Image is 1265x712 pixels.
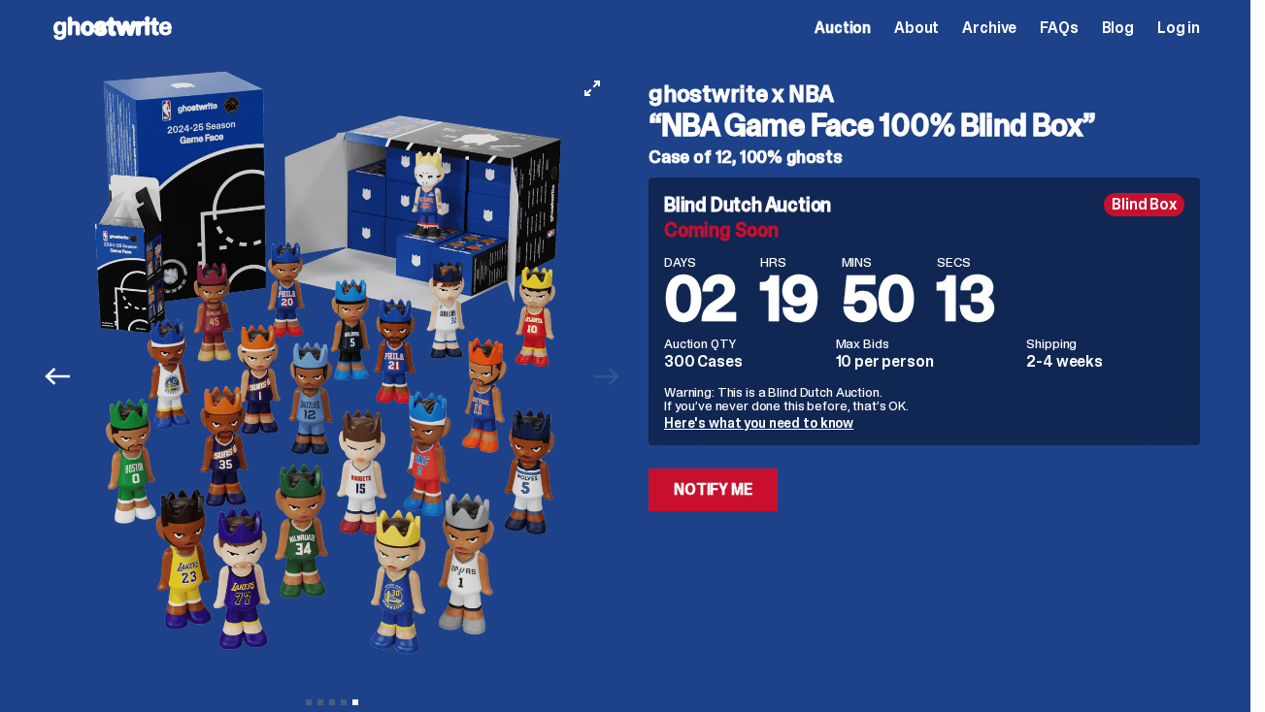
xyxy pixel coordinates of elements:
dt: Max Bids [836,337,1015,350]
div: Coming Soon [664,220,1184,240]
a: Blog [1102,20,1134,36]
a: Notify Me [649,469,778,511]
span: HRS [760,255,818,269]
h4: Blind Dutch Auction [664,195,831,214]
span: 50 [842,259,915,340]
button: View slide 3 [329,699,335,705]
dt: Shipping [1026,337,1184,350]
button: View slide 5 [352,699,358,705]
span: DAYS [664,255,737,269]
span: SECS [937,255,994,269]
span: 19 [760,259,818,340]
a: Log in [1157,20,1200,36]
div: Blind Box [1104,193,1184,216]
a: Here's what you need to know [664,414,853,432]
h4: ghostwrite x NBA [649,82,1200,106]
img: NBA-Hero-5.png [84,67,580,686]
button: Previous [36,355,79,398]
button: View slide 2 [317,699,323,705]
button: View full-screen [581,77,604,100]
button: View slide 4 [341,699,347,705]
a: FAQs [1040,20,1078,36]
a: Auction [815,20,871,36]
span: 13 [937,259,994,340]
h5: Case of 12, 100% ghosts [649,148,1200,166]
h3: “NBA Game Face 100% Blind Box” [649,110,1200,141]
button: View slide 1 [306,699,312,705]
a: Archive [962,20,1016,36]
dd: 10 per person [836,354,1015,370]
p: Warning: This is a Blind Dutch Auction. If you’ve never done this before, that’s OK. [664,385,1184,412]
a: About [894,20,939,36]
dt: Auction QTY [664,337,824,350]
span: MINS [842,255,915,269]
span: 02 [664,259,737,340]
dd: 300 Cases [664,354,824,370]
dd: 2-4 weeks [1026,354,1184,370]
